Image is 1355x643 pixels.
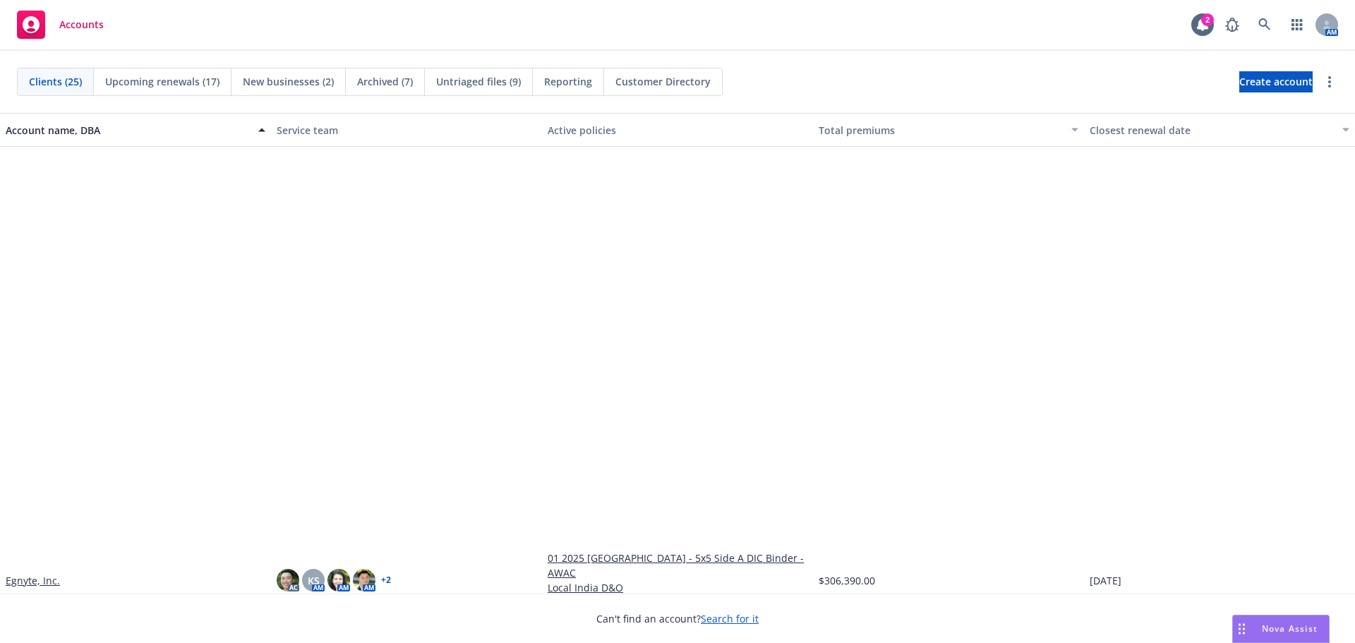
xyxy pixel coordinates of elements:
[11,5,109,44] a: Accounts
[1090,573,1121,588] span: [DATE]
[357,74,413,89] span: Archived (7)
[1239,68,1313,95] span: Create account
[1232,615,1330,643] button: Nova Assist
[29,74,82,89] span: Clients (25)
[308,573,320,588] span: KS
[548,580,807,595] a: Local India D&O
[6,123,250,138] div: Account name, DBA
[813,113,1084,147] button: Total premiums
[1321,73,1338,90] a: more
[59,19,104,30] span: Accounts
[243,74,334,89] span: New businesses (2)
[6,573,60,588] a: Egnyte, Inc.
[277,123,536,138] div: Service team
[436,74,521,89] span: Untriaged files (9)
[381,576,391,584] a: + 2
[701,612,759,625] a: Search for it
[548,551,807,580] a: 01 2025 [GEOGRAPHIC_DATA] - 5x5 Side A DIC Binder - AWAC
[819,123,1063,138] div: Total premiums
[1239,71,1313,92] a: Create account
[105,74,219,89] span: Upcoming renewals (17)
[1201,13,1214,26] div: 2
[615,74,711,89] span: Customer Directory
[1233,615,1251,642] div: Drag to move
[1084,113,1355,147] button: Closest renewal date
[277,569,299,591] img: photo
[353,569,375,591] img: photo
[596,611,759,626] span: Can't find an account?
[1283,11,1311,39] a: Switch app
[548,123,807,138] div: Active policies
[1251,11,1279,39] a: Search
[542,113,813,147] button: Active policies
[819,573,875,588] span: $306,390.00
[327,569,350,591] img: photo
[271,113,542,147] button: Service team
[1218,11,1246,39] a: Report a Bug
[1262,623,1318,635] span: Nova Assist
[1090,123,1334,138] div: Closest renewal date
[544,74,592,89] span: Reporting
